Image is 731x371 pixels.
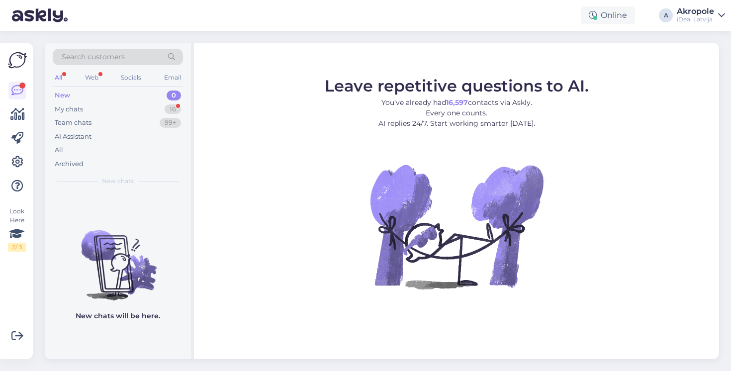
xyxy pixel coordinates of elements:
div: Akropole [677,7,714,15]
div: My chats [55,104,83,114]
div: Team chats [55,118,91,128]
div: Look Here [8,207,26,252]
div: 0 [167,91,181,100]
img: Askly Logo [8,51,27,70]
img: No Chat active [367,137,546,316]
a: AkropoleiDeal Latvija [677,7,725,23]
div: 16 [165,104,181,114]
div: 2 / 3 [8,243,26,252]
p: New chats will be here. [76,311,160,321]
div: Socials [119,71,143,84]
div: All [53,71,64,84]
div: Email [162,71,183,84]
span: Leave repetitive questions to AI. [325,76,589,95]
div: Web [83,71,100,84]
span: Search customers [62,52,125,62]
div: New [55,91,70,100]
div: Archived [55,159,84,169]
p: You’ve already had contacts via Askly. Every one counts. AI replies 24/7. Start working smarter [... [325,97,589,129]
div: Online [581,6,635,24]
div: AI Assistant [55,132,91,142]
div: iDeal Latvija [677,15,714,23]
b: 16,597 [446,98,468,107]
div: All [55,145,63,155]
span: New chats [102,177,134,185]
div: 99+ [160,118,181,128]
img: No chats [45,212,191,302]
div: A [659,8,673,22]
